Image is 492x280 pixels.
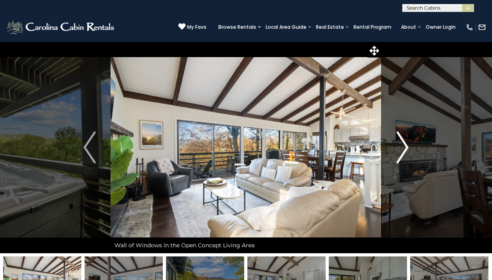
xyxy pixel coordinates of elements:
img: arrow [396,131,408,163]
a: Real Estate [312,22,348,33]
img: White-1-2.png [6,19,117,35]
img: arrow [83,131,95,163]
span: My Favs [187,24,206,31]
a: About [397,22,420,33]
div: Wall of Windows in the Open Concept Living Area [111,237,381,253]
button: Next [381,42,424,253]
img: mail-regular-white.png [478,23,486,31]
img: phone-regular-white.png [466,23,474,31]
button: Previous [69,42,111,253]
a: Owner Login [422,22,460,33]
a: My Favs [178,23,206,31]
a: Browse Rentals [214,22,260,33]
a: Local Area Guide [262,22,310,33]
a: Rental Program [350,22,395,33]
